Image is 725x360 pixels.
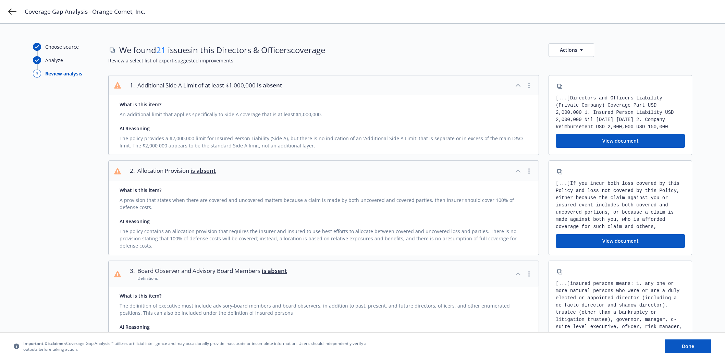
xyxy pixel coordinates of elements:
[120,225,528,249] div: The policy contains an allocation provision that requires the insurer and insured to use best eff...
[682,343,694,349] span: Done
[120,108,528,118] div: An additional limit that applies specifically to Side A coverage that is at least $1,000,000.
[120,331,528,348] div: The definition of 'insured persons' includes 'advisory director,' which would cover advisory boar...
[120,218,528,225] div: AI Reasoning
[556,134,685,148] button: View document
[137,166,216,175] span: Allocation Provision
[120,101,528,108] div: What is this item?
[109,75,539,95] button: 1.Additional Side A Limit of at least $1,000,000 is absent
[126,266,135,281] div: 3 .
[120,299,528,316] div: The definition of executive must include advisory‑board members and board observers, in addition ...
[45,57,63,64] div: Analyze
[556,180,685,230] div: [...] If you incur both loss covered by this Policy and loss not covered by this Policy, either b...
[556,95,685,130] div: [...] Directors and Officers Liability (Private Company) Coverage Part USD 2,000,000 1. Insured P...
[25,8,145,16] span: Coverage Gap Analysis - Orange Comet, Inc.
[191,167,216,175] span: is absent
[45,70,82,77] div: Review analysis
[120,125,528,132] div: AI Reasoning
[126,81,135,90] div: 1 .
[120,194,528,211] div: A provision that states when there are covered and uncovered matters because a claim is made by b...
[556,234,685,248] button: View document
[549,43,594,57] button: Actions
[257,81,282,89] span: is absent
[120,187,528,194] div: What is this item?
[137,266,287,275] span: Board Observer and Advisory Board Members
[126,166,135,175] div: 2 .
[33,70,41,77] div: 3
[23,340,373,352] span: Coverage Gap Analysis™ utilizes artificial intelligence and may occasionally provide inaccurate o...
[108,57,692,64] span: Review a select list of expert-suggested improvements
[262,267,287,275] span: is absent
[23,340,66,346] span: Important Disclaimer:
[119,44,325,56] span: We found issues in this Directors & Officers coverage
[45,43,79,50] div: Choose source
[156,44,166,56] span: 21
[556,280,685,329] div: [...] insured persons means: 1. any one or more natural persons who were or are a duly elected or...
[120,323,528,331] div: AI Reasoning
[109,261,539,287] button: 3.Board Observer and Advisory Board Members is absentDefinitions
[120,292,528,299] div: What is this item?
[137,275,287,281] div: Definitions
[120,132,528,149] div: The policy provides a $2,000,000 limit for Insured Person Liability (Side A), but there is no ind...
[109,161,539,181] button: 2.Allocation Provision is absent
[137,81,282,90] span: Additional Side A Limit of at least $1,000,000
[665,339,711,353] button: Done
